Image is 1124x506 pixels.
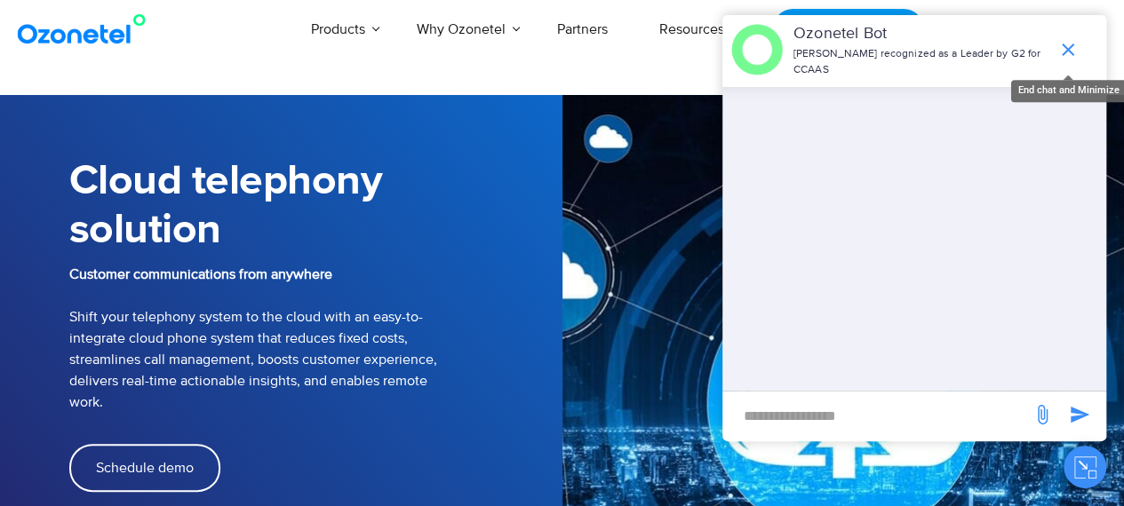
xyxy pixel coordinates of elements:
[69,264,562,413] p: Shift your telephony system to the cloud with an easy-to-integrate cloud phone system that reduce...
[1050,32,1086,67] span: end chat or minimize
[1062,397,1097,432] span: send message
[69,444,220,492] a: Schedule demo
[69,157,562,255] h1: Cloud telephony solution
[69,265,332,283] b: Customer communications from anywhere
[772,9,924,51] a: Request a Demo
[793,22,1048,46] p: Ozonetel Bot
[731,400,1023,432] div: new-msg-input
[1024,397,1060,432] span: send message
[793,46,1048,78] p: [PERSON_NAME] recognized as a Leader by G2 for CCAAS
[1064,446,1106,488] button: Close chat
[731,24,783,75] img: header
[96,461,194,475] span: Schedule demo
